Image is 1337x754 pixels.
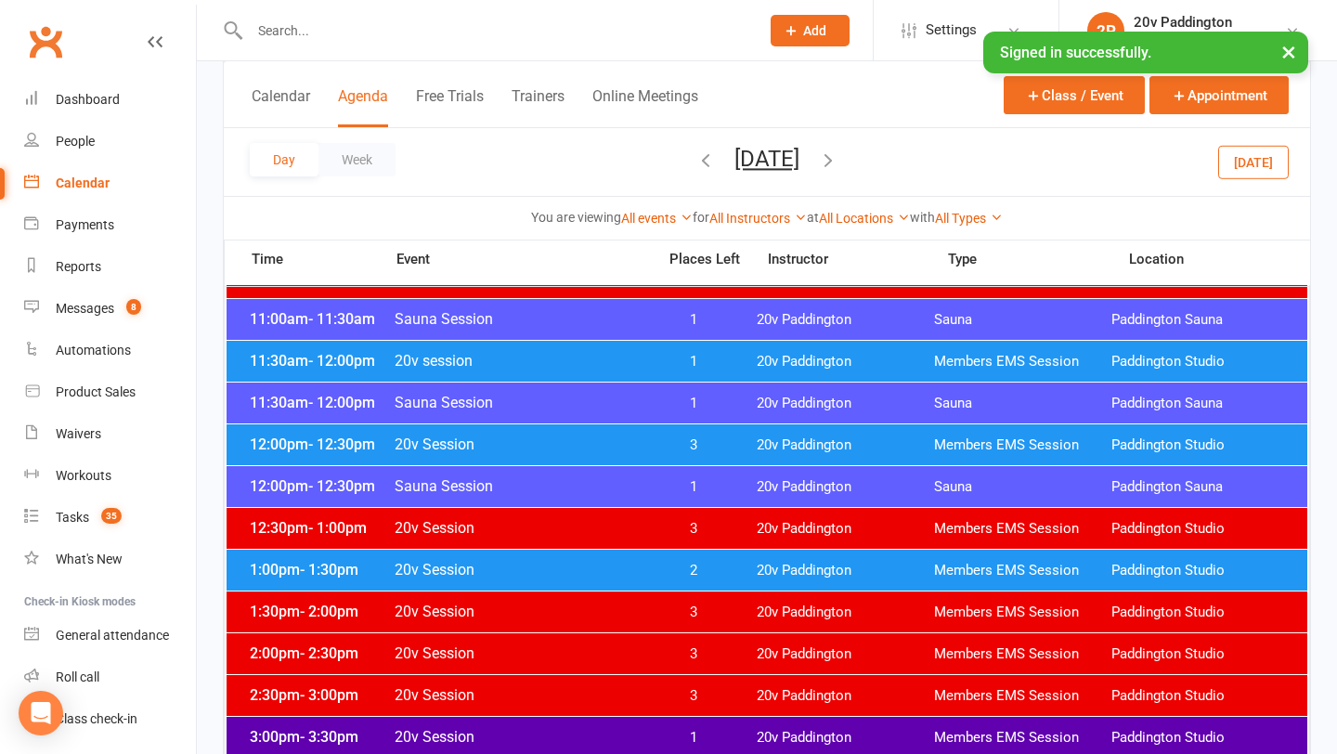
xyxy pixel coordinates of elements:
span: - 3:30pm [300,728,358,746]
span: 3 [645,520,743,538]
button: × [1272,32,1305,71]
span: 20v Session [394,644,645,662]
span: 20v Paddington [757,687,934,705]
span: Paddington Studio [1111,687,1289,705]
strong: at [807,210,819,225]
span: Settings [926,9,977,51]
span: Paddington Sauna [1111,311,1289,329]
span: 35 [101,508,122,524]
div: Waivers [56,426,101,441]
span: Add [803,23,826,38]
button: Online Meetings [592,87,698,127]
span: - 12:00pm [308,394,375,411]
a: Product Sales [24,371,196,413]
a: All Locations [819,211,910,226]
span: Sauna [934,478,1111,496]
div: Product Sales [56,384,136,399]
div: Calendar [56,175,110,190]
span: Paddington Studio [1111,604,1289,621]
span: 20v Paddington [757,562,934,579]
span: 1 [645,311,743,329]
span: Paddington Sauna [1111,395,1289,412]
span: Time [247,251,396,273]
button: Trainers [512,87,565,127]
span: Location [1129,253,1310,266]
span: Sauna [934,395,1111,412]
span: Members EMS Session [934,645,1111,663]
span: 3 [645,645,743,663]
span: Members EMS Session [934,687,1111,705]
span: 1 [645,395,743,412]
span: - 12:00pm [308,352,375,370]
span: - 1:00pm [308,519,367,537]
span: Sauna Session [394,310,645,328]
span: - 3:00pm [300,686,358,704]
div: Roll call [56,669,99,684]
span: 11:30am [245,394,394,411]
span: Members EMS Session [934,520,1111,538]
button: Class / Event [1004,76,1145,114]
span: 3 [645,687,743,705]
span: 20v Session [394,561,645,578]
strong: for [693,210,709,225]
span: 11:30am [245,352,394,370]
a: All Instructors [709,211,807,226]
div: What's New [56,552,123,566]
div: Reports [56,259,101,274]
span: Members EMS Session [934,604,1111,621]
span: 20v Paddington [757,729,934,747]
span: 20v Paddington [757,478,934,496]
span: Paddington Studio [1111,520,1289,538]
button: Calendar [252,87,310,127]
button: Day [250,143,318,176]
div: Automations [56,343,131,357]
span: Places Left [656,253,754,266]
a: Workouts [24,455,196,497]
div: People [56,134,95,149]
a: Dashboard [24,79,196,121]
span: 1:00pm [245,561,394,578]
div: Payments [56,217,114,232]
span: 3 [645,604,743,621]
div: Open Intercom Messenger [19,691,63,735]
div: 2P [1087,12,1124,49]
span: - 1:30pm [300,561,358,578]
button: Agenda [338,87,388,127]
span: 2:00pm [245,644,394,662]
span: Event [396,251,656,268]
span: Instructor [768,253,949,266]
div: 20v Paddington [1134,31,1232,47]
a: Reports [24,246,196,288]
span: 3:00pm [245,728,394,746]
span: 2:30pm [245,686,394,704]
span: 20v Session [394,603,645,620]
div: General attendance [56,628,169,643]
span: Paddington Studio [1111,645,1289,663]
span: 20v Paddington [757,353,934,370]
a: What's New [24,539,196,580]
span: 8 [126,299,141,315]
div: Dashboard [56,92,120,107]
span: 2 [645,562,743,579]
a: Automations [24,330,196,371]
span: 20v Paddington [757,520,934,538]
span: Members EMS Session [934,729,1111,747]
a: Payments [24,204,196,246]
span: Paddington Sauna [1111,478,1289,496]
button: Free Trials [416,87,484,127]
button: [DATE] [734,146,799,172]
span: - 11:30am [308,310,375,328]
span: Members EMS Session [934,436,1111,454]
button: [DATE] [1218,145,1289,178]
span: Paddington Studio [1111,562,1289,579]
span: 20v Session [394,686,645,704]
span: - 2:00pm [300,603,358,620]
span: 20v Paddington [757,311,934,329]
span: 20v Paddington [757,436,934,454]
a: All events [621,211,693,226]
a: Class kiosk mode [24,698,196,740]
span: 12:00pm [245,435,394,453]
span: 1:30pm [245,603,394,620]
a: Messages 8 [24,288,196,330]
button: Add [771,15,850,46]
